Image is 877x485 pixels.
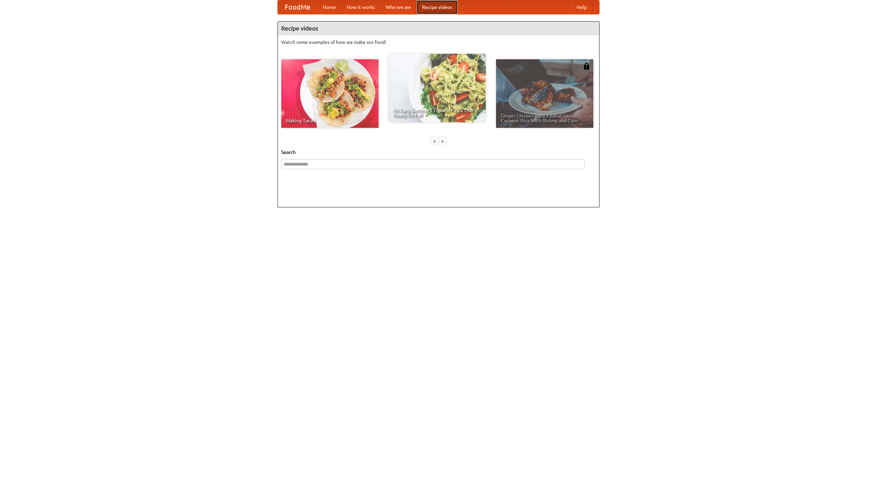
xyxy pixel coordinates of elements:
p: Watch some examples of how we make our food! [281,39,596,46]
a: An Easy, Summery Tomato Pasta That's Ready for Fall [388,54,486,122]
a: Making Tacos [281,59,379,128]
span: Making Tacos [286,118,374,123]
a: How it works [341,0,380,14]
span: An Easy, Summery Tomato Pasta That's Ready for Fall [393,108,481,118]
h5: Search [281,149,596,156]
a: Home [317,0,341,14]
div: » [440,137,446,145]
a: Who we are [380,0,417,14]
a: Recipe videos [417,0,458,14]
a: Help [571,0,592,14]
h4: Recipe videos [278,22,599,35]
a: FoodMe [278,0,317,14]
div: « [431,137,437,145]
img: 483408.png [583,63,590,70]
